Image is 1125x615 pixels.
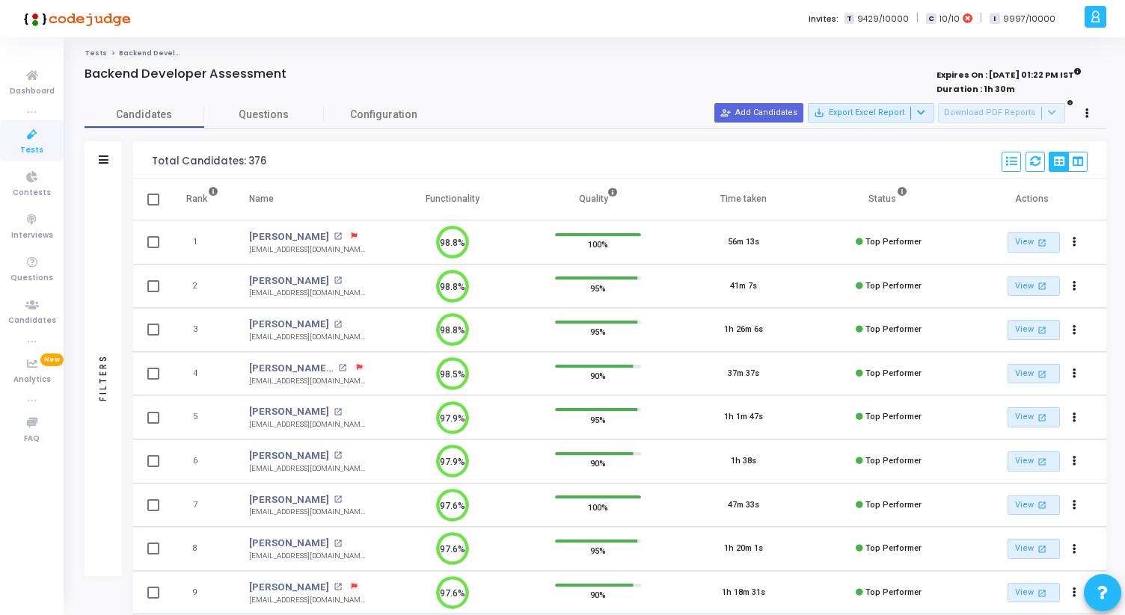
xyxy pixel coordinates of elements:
button: Add Candidates [714,103,803,123]
button: Actions [1064,539,1085,560]
a: Tests [85,49,107,58]
button: Actions [1064,582,1085,603]
a: View [1008,320,1060,340]
span: Top Performer [865,281,922,291]
a: [PERSON_NAME] [249,580,329,595]
mat-icon: open_in_new [1036,498,1049,511]
mat-icon: open_in_new [1036,279,1049,292]
a: View [1008,583,1060,603]
span: Top Performer [865,543,922,553]
td: 9 [171,571,234,615]
h4: Backend Developer Assessment [85,67,286,81]
div: Time taken [720,191,767,207]
div: 1h 38s [731,455,756,468]
mat-icon: save_alt [814,108,824,118]
th: Actions [961,179,1106,220]
mat-icon: open_in_new [334,232,342,241]
td: 1 [171,220,234,265]
button: Actions [1064,407,1085,428]
span: 100% [588,237,608,252]
mat-icon: open_in_new [334,321,342,329]
button: Actions [1064,320,1085,341]
div: View Options [1049,152,1088,172]
div: 1h 20m 1s [724,543,763,555]
span: Top Performer [865,500,922,510]
img: logo [19,4,131,34]
a: [PERSON_NAME] [249,448,329,463]
td: 4 [171,352,234,396]
div: [EMAIL_ADDRESS][DOMAIN_NAME] [249,595,365,606]
span: 90% [590,368,606,383]
mat-icon: open_in_new [334,583,342,591]
div: Name [249,191,274,207]
mat-icon: open_in_new [1036,543,1049,555]
div: 1h 26m 6s [724,324,763,336]
span: Contests [13,187,51,200]
div: Filters [96,295,110,460]
button: Export Excel Report [808,103,934,123]
span: New [40,353,64,366]
span: Configuration [350,107,417,123]
span: 100% [588,499,608,514]
td: 7 [171,483,234,528]
span: 95% [590,412,606,427]
td: 6 [171,439,234,483]
td: 2 [171,265,234,309]
a: View [1008,364,1060,384]
span: Candidates [85,107,204,123]
mat-icon: open_in_new [1036,368,1049,380]
mat-icon: open_in_new [1036,455,1049,468]
mat-icon: open_in_new [1036,587,1049,599]
a: View [1008,451,1060,472]
a: [PERSON_NAME] [249,492,329,507]
a: View [1008,276,1060,297]
button: Download PDF Reports [938,103,1065,123]
span: 9997/10000 [1003,13,1055,25]
span: Backend Developer Assessment [119,49,242,58]
span: I [990,13,999,25]
span: FAQ [24,433,40,445]
td: 3 [171,308,234,352]
a: [PERSON_NAME] [249,404,329,419]
label: Invites: [809,13,839,25]
div: 56m 13s [728,236,759,249]
span: Top Performer [865,324,922,334]
a: [PERSON_NAME] Shit [249,361,334,376]
div: 47m 33s [728,499,759,512]
span: Tests [20,144,43,157]
span: 90% [590,456,606,471]
div: [EMAIL_ADDRESS][DOMAIN_NAME] [249,463,365,475]
span: C [926,13,936,25]
button: Actions [1064,495,1085,516]
div: [EMAIL_ADDRESS][DOMAIN_NAME] [249,551,365,562]
div: [EMAIL_ADDRESS][DOMAIN_NAME] [249,288,365,299]
nav: breadcrumb [85,49,1106,58]
span: Top Performer [865,368,922,378]
mat-icon: open_in_new [334,451,342,460]
th: Quality [525,179,670,220]
span: Interviews [11,229,53,242]
a: [PERSON_NAME] [249,229,329,244]
a: View [1008,407,1060,427]
strong: Expires On : [DATE] 01:22 PM IST [937,65,1082,81]
a: [PERSON_NAME] [249,273,329,288]
td: 8 [171,527,234,571]
mat-icon: person_add_alt [720,108,731,118]
div: 1h 1m 47s [724,411,763,424]
span: Questions [10,272,53,285]
span: Questions [204,107,324,123]
span: Top Performer [865,456,922,466]
span: Candidates [8,315,56,327]
td: 5 [171,395,234,439]
a: [PERSON_NAME] [249,536,329,551]
mat-icon: open_in_new [1036,324,1049,336]
button: Actions [1064,451,1085,472]
th: Rank [171,179,234,220]
span: Top Performer [865,237,922,247]
span: Analytics [13,374,51,386]
span: Top Performer [865,587,922,597]
span: Top Performer [865,412,922,421]
span: 95% [590,324,606,339]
